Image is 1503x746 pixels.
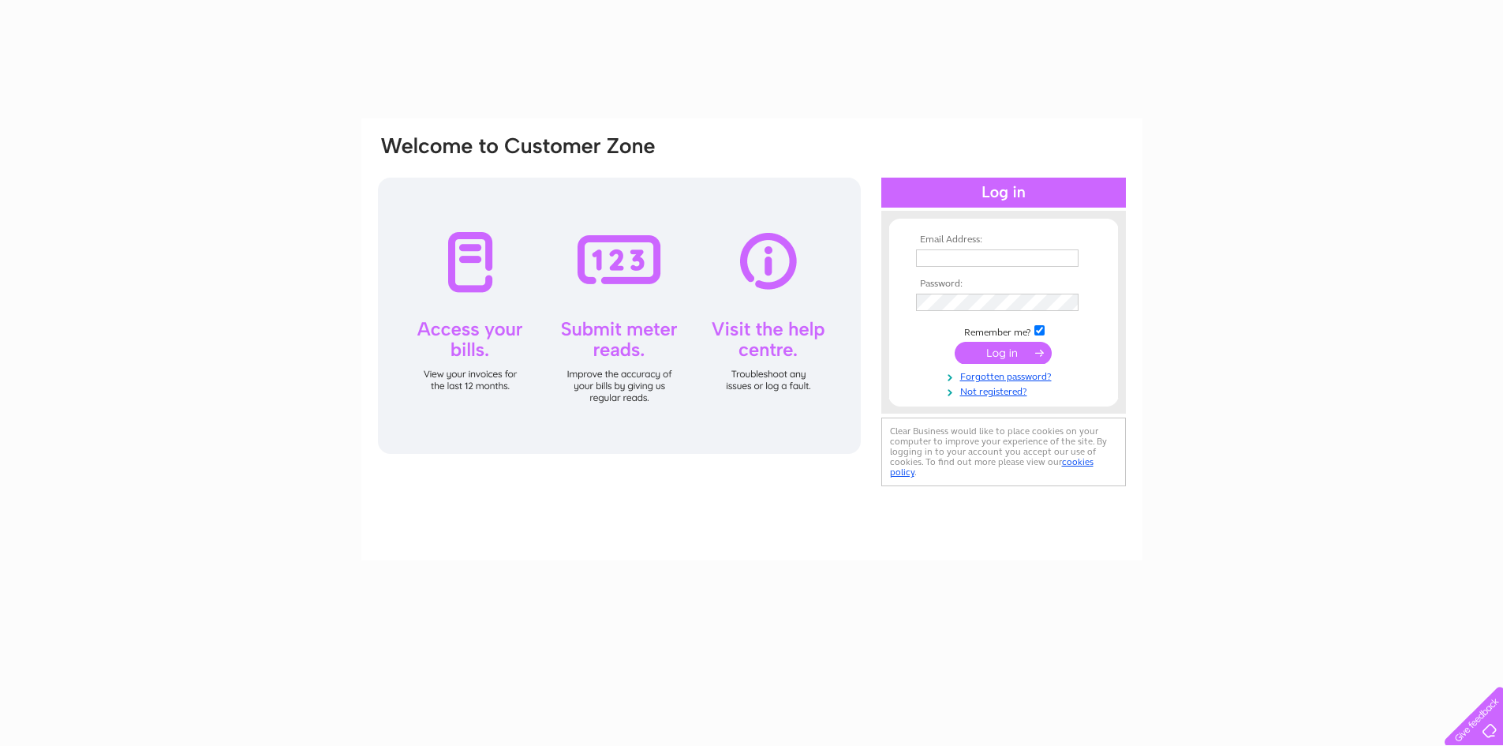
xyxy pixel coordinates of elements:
[955,342,1052,364] input: Submit
[881,418,1126,486] div: Clear Business would like to place cookies on your computer to improve your experience of the sit...
[890,456,1094,478] a: cookies policy
[912,279,1095,290] th: Password:
[916,383,1095,398] a: Not registered?
[912,234,1095,246] th: Email Address:
[916,368,1095,383] a: Forgotten password?
[912,323,1095,339] td: Remember me?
